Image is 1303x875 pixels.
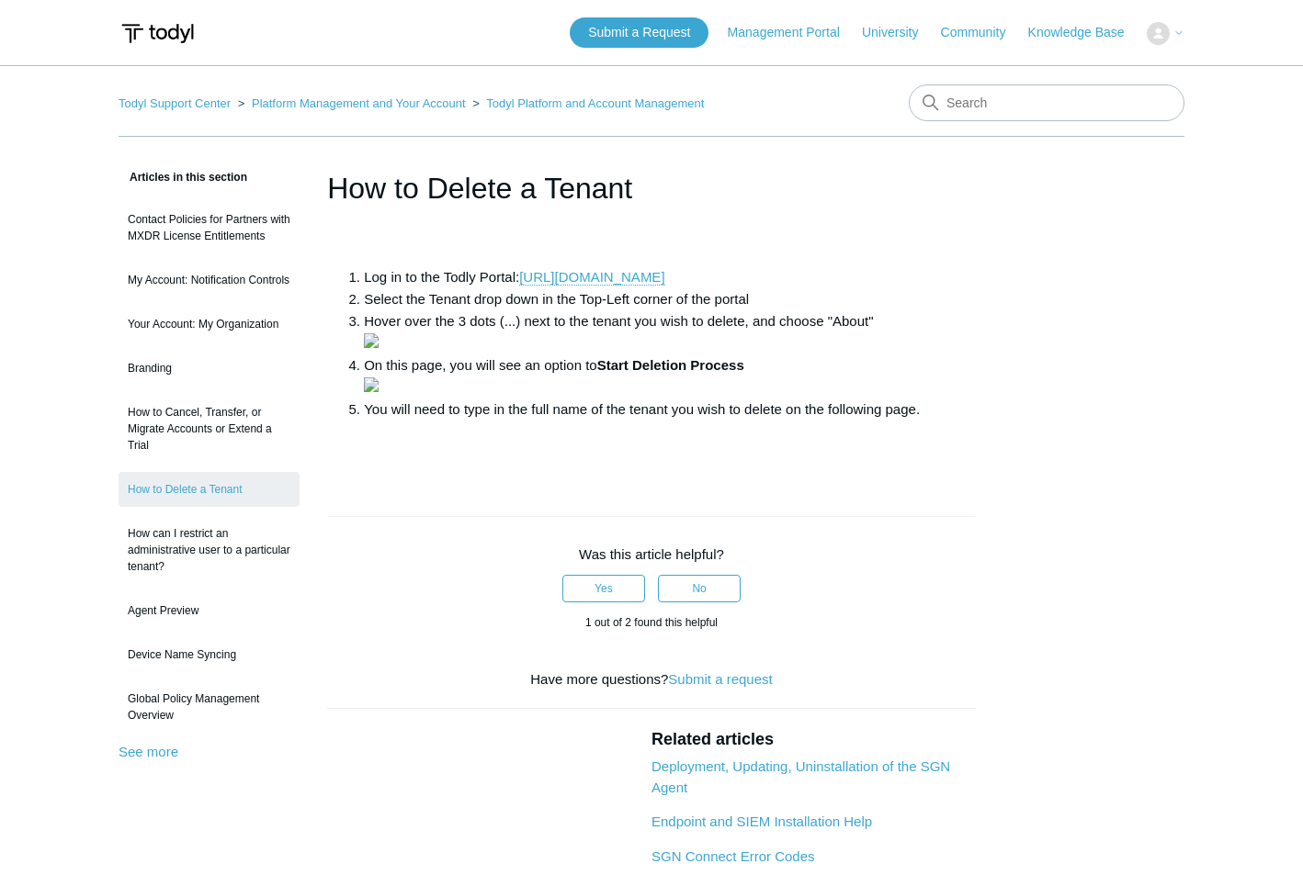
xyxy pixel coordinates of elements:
a: [URL][DOMAIN_NAME] [519,269,664,286]
a: See more [119,744,178,759]
input: Search [909,84,1184,121]
a: How can I restrict an administrative user to a particular tenant? [119,516,300,584]
span: Articles in this section [119,171,247,184]
a: How to Delete a Tenant [119,472,300,507]
li: Log in to the Todly Portal: [364,266,976,288]
h1: How to Delete a Tenant [327,166,976,210]
a: Todyl Platform and Account Management [486,96,704,110]
a: Community [941,23,1025,42]
a: Platform Management and Your Account [252,96,466,110]
li: On this page, you will see an option to [364,354,976,398]
a: Deployment, Updating, Uninstallation of the SGN Agent [651,758,950,795]
a: Endpoint and SIEM Installation Help [651,813,872,829]
a: Submit a request [668,671,772,687]
a: Branding [119,351,300,386]
span: Was this article helpful? [579,546,724,562]
a: Global Policy Management Overview [119,681,300,733]
a: Agent Preview [119,593,300,628]
img: 25288652396563 [364,377,379,392]
a: My Account: Notification Controls [119,263,300,297]
li: Select the Tenant drop down in the Top-Left corner of the portal [364,288,976,310]
a: Todyl Support Center [119,96,231,110]
img: 25288630781587 [364,333,379,348]
h2: Related articles [651,727,976,752]
strong: Start Deletion Process [597,357,744,373]
span: 1 out of 2 found this helpful [585,616,718,629]
a: SGN Connect Error Codes [651,848,815,864]
button: This article was not helpful [658,575,741,602]
a: How to Cancel, Transfer, or Migrate Accounts or Extend a Trial [119,395,300,463]
a: University [862,23,936,42]
li: You will need to type in the full name of the tenant you wish to delete on the following page. [364,398,976,421]
a: Contact Policies for Partners with MXDR License Entitlements [119,202,300,253]
a: Your Account: My Organization [119,307,300,342]
a: Management Portal [728,23,858,42]
li: Todyl Platform and Account Management [469,96,704,110]
li: Hover over the 3 dots (...) next to the tenant you wish to delete, and choose "About" [364,310,976,354]
li: Platform Management and Your Account [234,96,470,110]
a: Device Name Syncing [119,637,300,672]
a: Submit a Request [570,17,708,48]
li: Todyl Support Center [119,96,234,110]
img: Todyl Support Center Help Center home page [119,17,197,50]
div: Have more questions? [327,669,976,690]
a: Knowledge Base [1028,23,1143,42]
button: This article was helpful [562,575,645,602]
